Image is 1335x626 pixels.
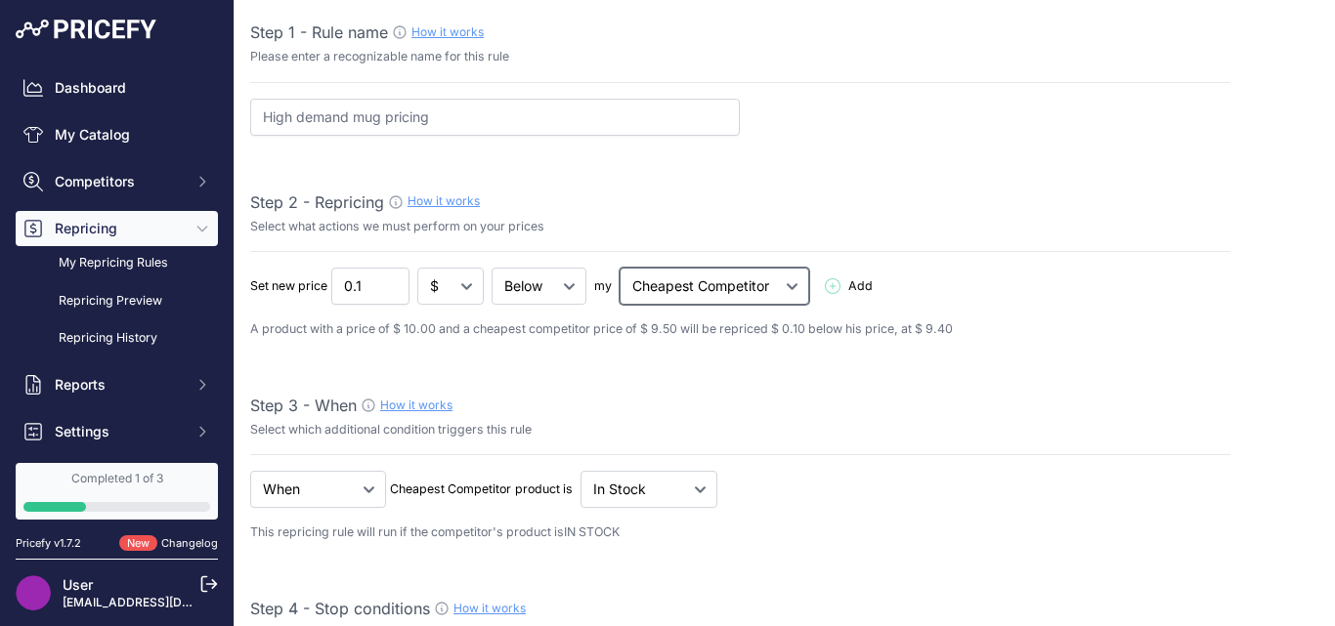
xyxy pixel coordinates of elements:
[848,277,873,296] span: Add
[250,22,388,42] span: Step 1 - Rule name
[16,246,218,280] a: My Repricing Rules
[16,117,218,152] a: My Catalog
[390,480,511,499] p: Cheapest Competitor
[250,277,327,296] p: Set new price
[250,99,740,136] input: 1% Below my cheapest competitor
[411,24,484,39] a: How it works
[564,524,620,539] span: IN STOCK
[55,219,183,238] span: Repricing
[161,536,218,550] a: Changelog
[16,535,81,552] div: Pricefy v1.7.2
[16,463,218,520] a: Completed 1 of 3
[16,367,218,402] button: Reports
[63,595,267,609] a: [EMAIL_ADDRESS][DOMAIN_NAME]
[16,414,218,449] button: Settings
[16,321,218,355] a: Repricing History
[55,375,183,395] span: Reports
[16,70,218,105] a: Dashboard
[408,193,480,208] a: How it works
[23,471,210,486] div: Completed 1 of 3
[16,164,218,199] button: Competitors
[250,48,1230,66] p: Please enter a recognizable name for this rule
[250,320,1230,339] p: A product with a price of $ 10.00 and a cheapest competitor price of $ 9.50 will be repriced $ 0....
[250,599,430,618] span: Step 4 - Stop conditions
[331,268,409,305] input: 1
[55,422,183,441] span: Settings
[119,535,157,552] span: New
[250,396,357,415] span: Step 3 - When
[16,20,156,39] img: Pricefy Logo
[16,211,218,246] button: Repricing
[380,397,452,412] a: How it works
[250,421,1230,439] p: Select which additional condition triggers this rule
[55,172,183,191] span: Competitors
[250,218,1230,236] p: Select what actions we must perform on your prices
[250,192,384,212] span: Step 2 - Repricing
[16,284,218,318] a: Repricing Preview
[63,576,93,593] a: User
[250,523,1230,542] p: This repricing rule will run if the competitor's product is
[453,601,526,615] a: How it works
[594,277,612,296] p: my
[515,480,573,499] p: product is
